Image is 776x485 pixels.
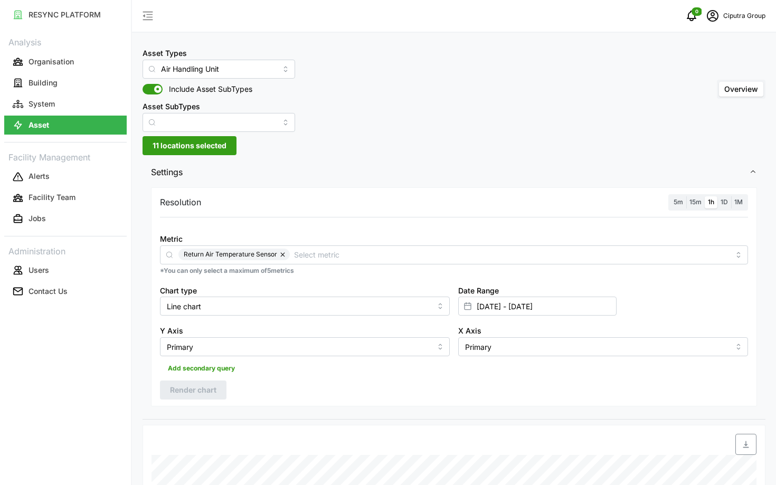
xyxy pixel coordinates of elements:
[458,337,748,356] input: Select X axis
[4,281,127,302] a: Contact Us
[29,286,68,297] p: Contact Us
[4,72,127,93] a: Building
[4,208,127,230] a: Jobs
[29,120,49,130] p: Asset
[4,243,127,258] p: Administration
[4,34,127,49] p: Analysis
[4,282,127,301] button: Contact Us
[721,198,728,206] span: 1D
[160,325,183,337] label: Y Axis
[689,198,702,206] span: 15m
[724,84,758,93] span: Overview
[163,84,252,94] span: Include Asset SubTypes
[29,99,55,109] p: System
[184,249,277,260] span: Return Air Temperature Sensor
[160,360,243,376] button: Add secondary query
[4,167,127,186] button: Alerts
[4,210,127,229] button: Jobs
[4,116,127,135] button: Asset
[153,137,226,155] span: 11 locations selected
[4,5,127,24] button: RESYNC PLATFORM
[4,166,127,187] a: Alerts
[151,159,749,185] span: Settings
[723,11,765,21] p: Ciputra Group
[458,285,499,297] label: Date Range
[29,265,49,275] p: Users
[4,260,127,281] a: Users
[29,171,50,182] p: Alerts
[708,198,714,206] span: 1h
[29,78,58,88] p: Building
[4,187,127,208] a: Facility Team
[4,261,127,280] button: Users
[734,198,743,206] span: 1M
[4,4,127,25] a: RESYNC PLATFORM
[29,192,75,203] p: Facility Team
[143,136,236,155] button: 11 locations selected
[4,149,127,164] p: Facility Management
[4,188,127,207] button: Facility Team
[143,159,765,185] button: Settings
[4,73,127,92] button: Building
[160,267,748,275] p: *You can only select a maximum of 5 metrics
[674,198,683,206] span: 5m
[160,285,197,297] label: Chart type
[294,249,730,260] input: Select metric
[160,196,201,209] p: Resolution
[458,325,481,337] label: X Axis
[695,8,698,15] span: 0
[458,297,617,316] input: Select date range
[170,381,216,399] span: Render chart
[160,381,226,400] button: Render chart
[4,115,127,136] a: Asset
[4,52,127,71] button: Organisation
[681,5,702,26] button: notifications
[168,361,235,376] span: Add secondary query
[143,47,187,59] label: Asset Types
[29,56,74,67] p: Organisation
[702,5,723,26] button: schedule
[160,233,183,245] label: Metric
[160,297,450,316] input: Select chart type
[4,94,127,113] button: System
[143,185,765,419] div: Settings
[4,93,127,115] a: System
[29,9,101,20] p: RESYNC PLATFORM
[29,213,46,224] p: Jobs
[160,337,450,356] input: Select Y axis
[4,51,127,72] a: Organisation
[143,101,200,112] label: Asset SubTypes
